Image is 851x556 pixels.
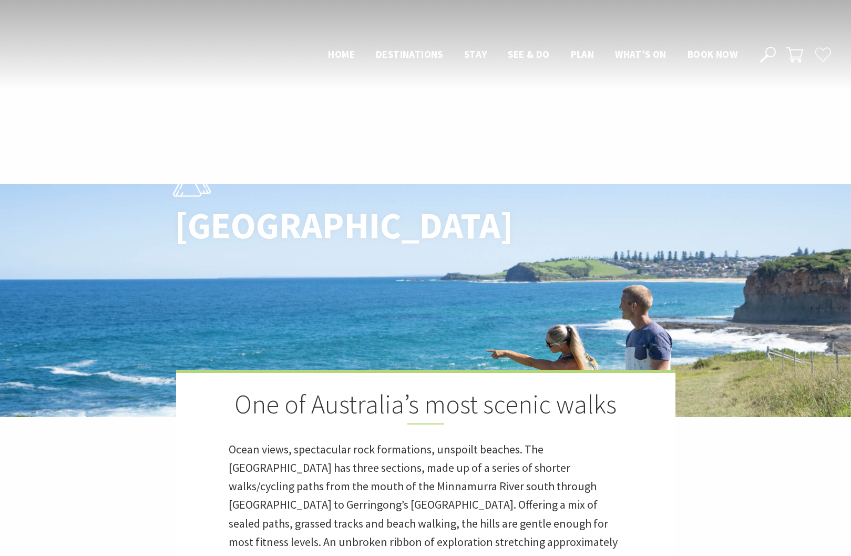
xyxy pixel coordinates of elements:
nav: Main Menu [317,46,748,64]
h1: [GEOGRAPHIC_DATA] [175,205,472,246]
h2: One of Australia’s most scenic walks [229,389,623,424]
span: Plan [571,48,594,60]
span: What’s On [615,48,667,60]
span: Stay [464,48,487,60]
span: Destinations [376,48,443,60]
span: See & Do [508,48,549,60]
span: Book now [688,48,737,60]
span: Home [328,48,355,60]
